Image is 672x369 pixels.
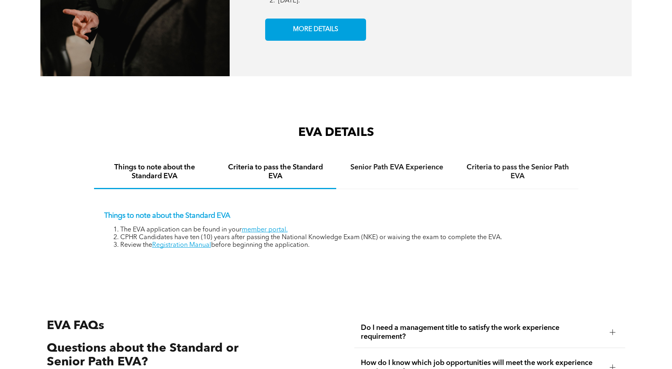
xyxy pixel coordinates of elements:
[47,342,239,369] span: Questions about the Standard or Senior Path EVA?
[298,127,374,139] span: EVA DETAILS
[265,19,366,41] a: MORE DETAILS
[361,323,603,341] span: Do I need a management title to satisfy the work experience requirement?
[47,320,104,332] span: EVA FAQs
[120,226,568,234] li: The EVA application can be found in your
[465,163,571,181] h4: Criteria to pass the Senior Path EVA
[120,234,568,242] li: CPHR Candidates have ten (10) years after passing the National Knowledge Exam (NKE) or waiving th...
[343,163,450,172] h4: Senior Path EVA Experience
[152,242,211,248] a: Registration Manual
[101,163,208,181] h4: Things to note about the Standard EVA
[222,163,329,181] h4: Criteria to pass the Standard EVA
[120,242,568,249] li: Review the before beginning the application.
[290,22,341,38] span: MORE DETAILS
[242,227,288,233] a: member portal.
[104,211,568,220] p: Things to note about the Standard EVA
